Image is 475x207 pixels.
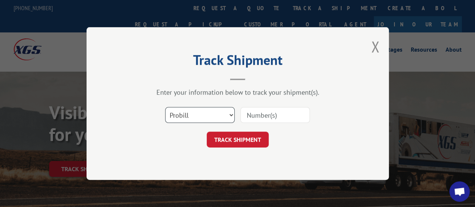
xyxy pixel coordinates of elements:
[207,132,269,147] button: TRACK SHIPMENT
[371,37,379,57] button: Close modal
[124,55,351,69] h2: Track Shipment
[124,88,351,97] div: Enter your information below to track your shipment(s).
[240,107,310,123] input: Number(s)
[449,181,470,202] a: Open chat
